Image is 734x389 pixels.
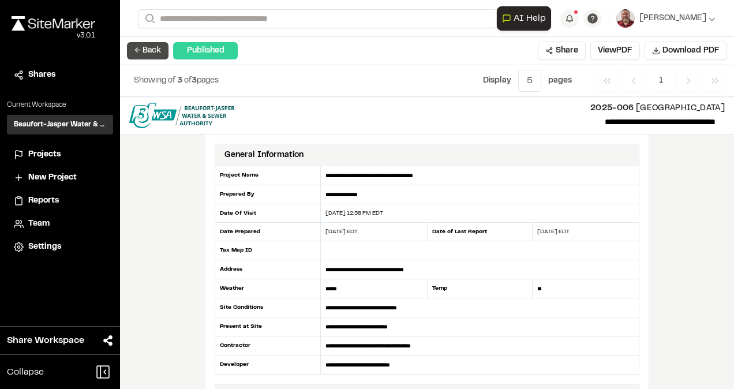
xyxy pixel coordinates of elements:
div: [DATE] EDT [533,227,639,236]
button: 5 [518,70,541,92]
p: [GEOGRAPHIC_DATA] [244,102,725,115]
span: Projects [28,148,61,161]
a: Reports [14,194,106,207]
span: Shares [28,69,55,81]
a: Settings [14,241,106,253]
div: Tax Map ID [215,241,321,260]
div: Developer [215,356,321,374]
img: rebrand.png [12,16,95,31]
button: Open AI Assistant [497,6,551,31]
a: Team [14,218,106,230]
div: Weather [215,279,321,298]
div: Published [173,42,238,59]
div: [DATE] EDT [321,227,427,236]
button: Search [138,9,159,28]
div: Oh geez...please don't... [12,31,95,41]
p: Current Workspace [7,100,113,110]
span: 3 [177,77,182,84]
div: Site Conditions [215,298,321,317]
span: 1 [650,70,672,92]
div: Open AI Assistant [497,6,556,31]
div: Project Name [215,166,321,185]
span: Team [28,218,50,230]
span: AI Help [514,12,546,25]
p: of pages [134,74,219,87]
a: Shares [14,69,106,81]
p: page s [548,74,572,87]
button: Download PDF [645,42,727,60]
span: Showing of [134,77,177,84]
img: User [616,9,635,28]
button: ← Back [127,42,168,59]
span: [PERSON_NAME] [639,12,706,25]
span: Reports [28,194,59,207]
div: Date Of Visit [215,204,321,223]
span: 2025-006 [590,105,634,112]
p: Display [483,74,511,87]
div: Contractor [215,336,321,356]
div: Prepared By [215,185,321,204]
button: [PERSON_NAME] [616,9,716,28]
span: Collapse [7,365,44,379]
div: Present at Site [215,317,321,336]
a: New Project [14,171,106,184]
span: 3 [192,77,197,84]
img: file [129,103,235,128]
span: Share Workspace [7,334,84,347]
div: [DATE] 12:58 PM EDT [321,209,639,218]
div: Date Prepared [215,223,321,241]
span: New Project [28,171,77,184]
span: Download PDF [662,44,720,57]
a: Projects [14,148,106,161]
nav: Navigation [595,70,727,92]
span: Settings [28,241,61,253]
button: ViewPDF [590,42,640,60]
div: Date of Last Report [427,223,533,241]
div: General Information [224,149,304,162]
h3: Beaufort-Jasper Water & Sewer Authority [14,119,106,130]
div: Temp [427,279,533,298]
button: Share [538,42,586,60]
div: Address [215,260,321,279]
